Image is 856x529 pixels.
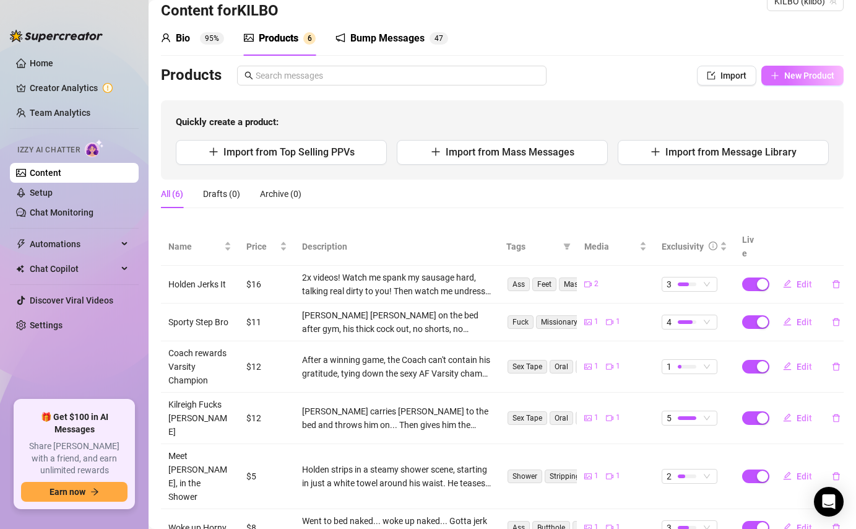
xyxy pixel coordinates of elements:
[594,470,599,482] span: 1
[223,146,355,158] span: Import from Top Selling PPVs
[30,259,118,279] span: Chat Copilot
[761,66,844,85] button: New Product
[239,393,295,444] td: $12
[832,280,841,289] span: delete
[161,341,239,393] td: Coach rewards Varsity Champion
[651,147,660,157] span: plus
[16,239,26,249] span: thunderbolt
[434,34,439,43] span: 4
[239,341,295,393] td: $12
[30,58,53,68] a: Home
[161,33,171,43] span: user
[259,31,298,46] div: Products
[783,279,792,288] span: edit
[667,411,672,425] span: 5
[559,278,614,291] span: Masturbation
[594,278,599,290] span: 2
[200,32,224,45] sup: 95%
[350,31,425,46] div: Bump Messages
[508,470,542,483] span: Shower
[735,228,766,266] th: Live
[606,363,613,370] span: video-camera
[302,404,492,432] div: [PERSON_NAME] carries [PERSON_NAME] to the bed and throws him on... Then gives him the BEST fuck ...
[17,144,80,156] span: Izzy AI Chatter
[783,317,792,326] span: edit
[822,357,850,377] button: delete
[30,78,129,98] a: Creator Analytics exclamation-circle
[295,228,499,266] th: Description
[665,146,797,158] span: Import from Message Library
[797,413,812,423] span: Edit
[239,266,295,304] td: $16
[244,33,254,43] span: picture
[720,71,746,81] span: Import
[773,357,822,377] button: Edit
[563,243,571,250] span: filter
[773,274,822,294] button: Edit
[616,361,620,372] span: 1
[161,1,279,21] h3: Content for KILBO
[536,315,582,329] span: Missionary
[16,264,24,273] img: Chat Copilot
[584,281,592,288] span: video-camera
[161,228,239,266] th: Name
[260,187,301,201] div: Archive (0)
[30,208,93,217] a: Chat Monitoring
[21,411,128,435] span: 🎁 Get $100 in AI Messages
[584,240,638,253] span: Media
[576,411,594,425] span: BJ
[446,146,574,158] span: Import from Mass Messages
[577,228,655,266] th: Media
[606,318,613,326] span: video-camera
[85,139,104,157] img: AI Chatter
[161,444,239,509] td: Meet [PERSON_NAME], in the Shower
[584,363,592,370] span: picture
[161,66,222,85] h3: Products
[584,473,592,480] span: picture
[832,472,841,481] span: delete
[832,414,841,422] span: delete
[594,316,599,328] span: 1
[239,228,295,266] th: Price
[50,487,85,497] span: Earn now
[616,412,620,424] span: 1
[302,463,492,490] div: Holden strips in a steamy shower scene, starting in just a white towel around his waist. He tease...
[90,487,99,496] span: arrow-right
[783,413,792,422] span: edit
[430,32,448,45] sup: 47
[10,30,103,42] img: logo-BBDzfeDw.svg
[302,271,492,298] div: 2x videos! Watch me spank my sausage hard, talking real dirty to you! Then watch me undress slowl...
[561,237,573,256] span: filter
[797,471,812,481] span: Edit
[499,228,577,266] th: Tags
[783,362,792,370] span: edit
[335,33,345,43] span: notification
[203,187,240,201] div: Drafts (0)
[797,362,812,372] span: Edit
[21,482,128,502] button: Earn nowarrow-right
[30,234,118,254] span: Automations
[30,168,61,178] a: Content
[584,414,592,422] span: picture
[814,487,844,517] div: Open Intercom Messenger
[667,315,672,329] span: 4
[707,71,715,80] span: import
[30,188,53,198] a: Setup
[244,71,253,80] span: search
[773,466,822,486] button: Edit
[506,240,558,253] span: Tags
[397,140,608,165] button: Import from Mass Messages
[209,147,218,157] span: plus
[771,71,779,80] span: plus
[176,31,190,46] div: Bio
[161,393,239,444] td: Kilreigh Fucks [PERSON_NAME]
[168,240,222,253] span: Name
[176,116,279,128] strong: Quickly create a product:
[545,470,585,483] span: Stripping
[606,414,613,422] span: video-camera
[303,32,316,45] sup: 6
[697,66,756,85] button: Import
[784,71,834,81] span: New Product
[822,466,850,486] button: delete
[30,320,63,330] a: Settings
